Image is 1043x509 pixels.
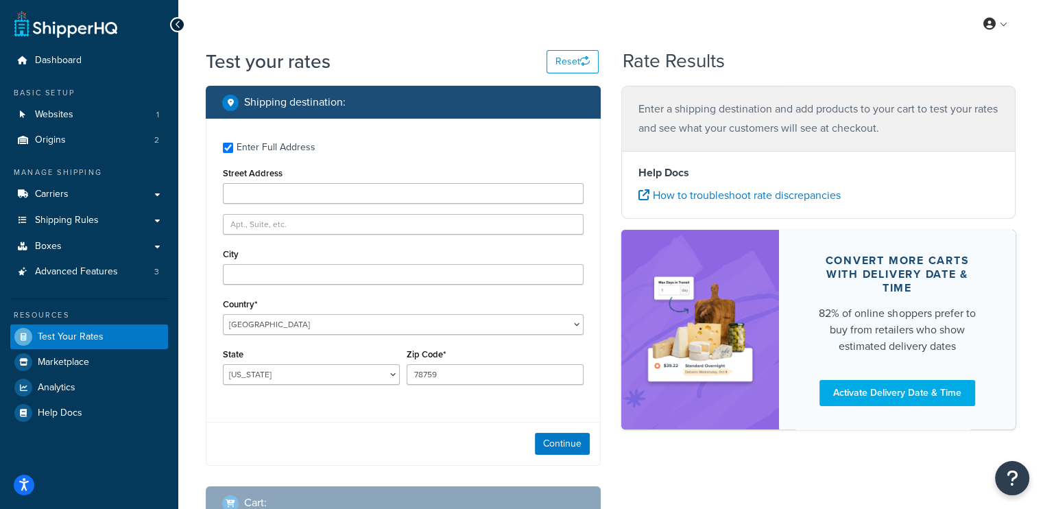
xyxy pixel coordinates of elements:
[35,241,62,252] span: Boxes
[10,128,168,153] li: Origins
[10,102,168,128] a: Websites1
[638,99,999,138] p: Enter a shipping destination and add products to your cart to test your rates and see what your c...
[154,266,159,278] span: 3
[10,350,168,375] a: Marketplace
[237,138,315,157] div: Enter Full Address
[10,208,168,233] a: Shipping Rules
[535,433,590,455] button: Continue
[995,461,1029,495] button: Open Resource Center
[10,401,168,425] a: Help Docs
[244,96,346,108] h2: Shipping destination :
[35,189,69,200] span: Carriers
[10,259,168,285] li: Advanced Features
[10,102,168,128] li: Websites
[223,214,584,235] input: Apt., Suite, etc.
[223,249,239,259] label: City
[35,134,66,146] span: Origins
[223,143,233,153] input: Enter Full Address
[10,375,168,400] a: Analytics
[547,50,599,73] button: Reset
[638,187,841,203] a: How to troubleshoot rate discrepancies
[407,349,446,359] label: Zip Code*
[10,309,168,321] div: Resources
[154,134,159,146] span: 2
[642,250,758,409] img: feature-image-ddt-36eae7f7280da8017bfb280eaccd9c446f90b1fe08728e4019434db127062ab4.png
[638,165,999,181] h4: Help Docs
[35,55,82,67] span: Dashboard
[812,254,983,295] div: Convert more carts with delivery date & time
[223,168,283,178] label: Street Address
[10,87,168,99] div: Basic Setup
[156,109,159,121] span: 1
[10,48,168,73] a: Dashboard
[38,382,75,394] span: Analytics
[244,497,267,509] h2: Cart :
[223,299,257,309] label: Country*
[206,48,331,75] h1: Test your rates
[10,182,168,207] a: Carriers
[38,357,89,368] span: Marketplace
[223,349,243,359] label: State
[38,331,104,343] span: Test Your Rates
[35,215,99,226] span: Shipping Rules
[10,167,168,178] div: Manage Shipping
[10,234,168,259] a: Boxes
[35,266,118,278] span: Advanced Features
[38,407,82,419] span: Help Docs
[10,128,168,153] a: Origins2
[819,380,975,406] a: Activate Delivery Date & Time
[35,109,73,121] span: Websites
[10,324,168,349] a: Test Your Rates
[10,259,168,285] a: Advanced Features3
[623,51,725,72] h2: Rate Results
[812,305,983,355] div: 82% of online shoppers prefer to buy from retailers who show estimated delivery dates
